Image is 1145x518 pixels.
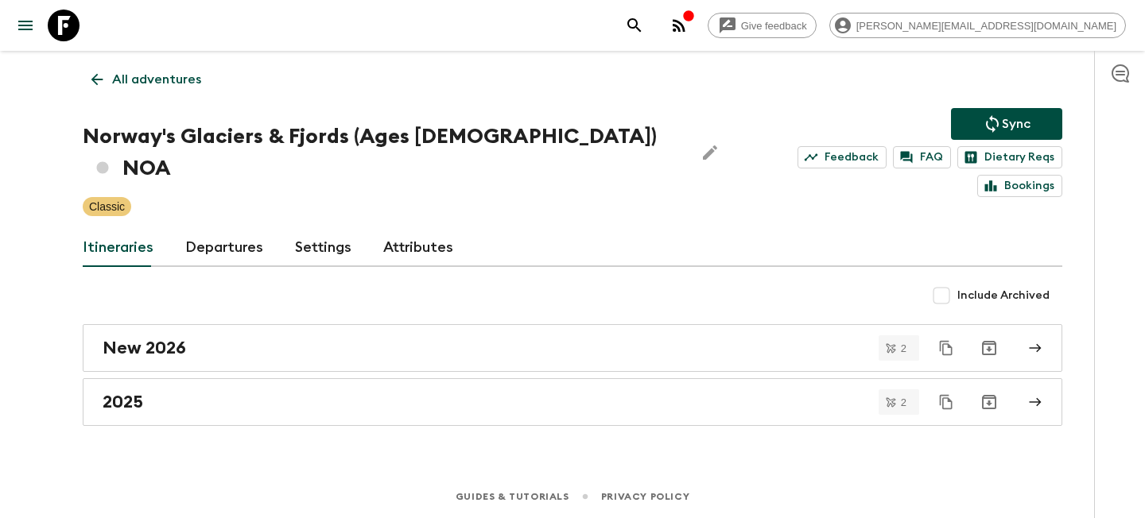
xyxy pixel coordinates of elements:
[951,108,1062,140] button: Sync adventure departures to the booking engine
[977,175,1062,197] a: Bookings
[83,324,1062,372] a: New 2026
[829,13,1126,38] div: [PERSON_NAME][EMAIL_ADDRESS][DOMAIN_NAME]
[957,146,1062,168] a: Dietary Reqs
[103,338,186,358] h2: New 2026
[891,397,916,408] span: 2
[1002,114,1030,133] p: Sync
[973,386,1005,418] button: Archive
[694,121,726,184] button: Edit Adventure Title
[932,334,961,362] button: Duplicate
[957,288,1050,303] span: Include Archived
[456,488,569,505] a: Guides & Tutorials
[848,20,1125,32] span: [PERSON_NAME][EMAIL_ADDRESS][DOMAIN_NAME]
[798,146,887,168] a: Feedback
[601,488,689,505] a: Privacy Policy
[708,13,817,38] a: Give feedback
[383,229,453,267] a: Attributes
[112,70,201,89] p: All adventures
[89,199,125,215] p: Classic
[83,121,681,184] h1: Norway's Glaciers & Fjords (Ages [DEMOGRAPHIC_DATA]) NOA
[619,10,650,41] button: search adventures
[973,332,1005,364] button: Archive
[295,229,351,267] a: Settings
[185,229,263,267] a: Departures
[83,229,153,267] a: Itineraries
[83,378,1062,426] a: 2025
[893,146,951,168] a: FAQ
[732,20,816,32] span: Give feedback
[891,343,916,354] span: 2
[103,392,143,412] h2: 2025
[932,388,961,416] button: Duplicate
[10,10,41,41] button: menu
[83,64,210,95] a: All adventures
